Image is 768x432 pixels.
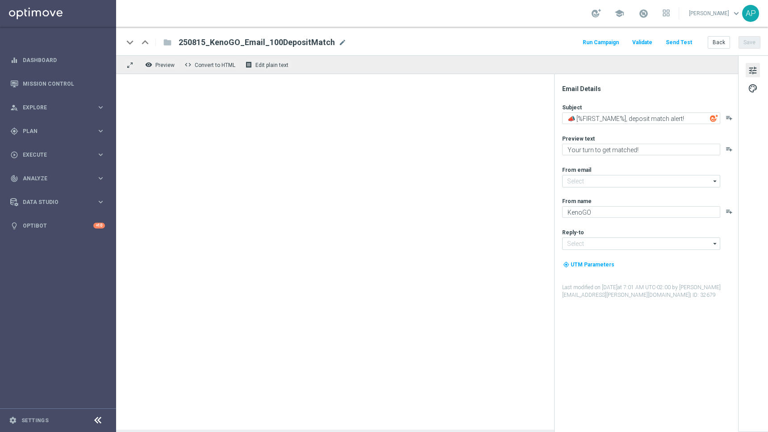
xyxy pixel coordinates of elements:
button: lightbulb Optibot +10 [10,222,105,229]
i: settings [9,416,17,424]
i: person_search [10,104,18,112]
i: arrow_drop_down [711,175,720,187]
button: tune [746,63,760,77]
i: remove_red_eye [145,61,152,68]
button: Data Studio keyboard_arrow_right [10,199,105,206]
div: Dashboard [10,48,105,72]
div: Data Studio [10,198,96,206]
div: Explore [10,104,96,112]
button: play_circle_outline Execute keyboard_arrow_right [10,151,105,158]
i: track_changes [10,174,18,183]
span: Convert to HTML [195,62,235,68]
img: optiGenie.svg [710,114,718,122]
label: Subject [562,104,582,111]
i: play_circle_outline [10,151,18,159]
span: Execute [23,152,96,158]
i: keyboard_arrow_right [96,103,105,112]
button: Run Campaign [581,37,620,49]
i: my_location [563,262,569,268]
div: Email Details [562,85,737,93]
a: Settings [21,418,49,423]
a: [PERSON_NAME]keyboard_arrow_down [688,7,742,20]
div: Execute [10,151,96,159]
i: keyboard_arrow_right [96,174,105,183]
a: Dashboard [23,48,105,72]
i: lightbulb [10,222,18,230]
span: code [184,61,192,68]
span: mode_edit [338,38,346,46]
span: keyboard_arrow_down [731,8,741,18]
button: Validate [631,37,654,49]
button: Mission Control [10,80,105,87]
i: equalizer [10,56,18,64]
i: keyboard_arrow_right [96,150,105,159]
span: Edit plain text [255,62,288,68]
div: +10 [93,223,105,228]
button: track_changes Analyze keyboard_arrow_right [10,175,105,182]
span: Explore [23,105,96,110]
label: From email [562,166,591,174]
span: palette [748,83,758,94]
i: arrow_drop_down [711,238,720,249]
span: Data Studio [23,199,96,205]
label: From name [562,198,592,205]
label: Last modified on [DATE] at 7:01 AM UTC-02:00 by [PERSON_NAME][EMAIL_ADDRESS][PERSON_NAME][DOMAIN_... [562,284,737,299]
button: Send Test [664,37,693,49]
button: equalizer Dashboard [10,57,105,64]
span: Analyze [23,176,96,181]
button: person_search Explore keyboard_arrow_right [10,104,105,111]
label: Reply-to [562,229,584,236]
button: playlist_add [726,114,733,121]
div: Mission Control [10,72,105,96]
div: Optibot [10,214,105,237]
button: my_location UTM Parameters [562,260,615,270]
span: school [614,8,624,18]
div: AP [742,5,759,22]
span: UTM Parameters [571,262,614,268]
button: Save [739,36,760,49]
span: Validate [632,39,652,46]
i: receipt [245,61,252,68]
button: Back [708,36,730,49]
button: receipt Edit plain text [243,59,292,71]
a: Mission Control [23,72,105,96]
span: tune [748,65,758,76]
i: keyboard_arrow_right [96,198,105,206]
i: gps_fixed [10,127,18,135]
a: Optibot [23,214,93,237]
span: Preview [155,62,175,68]
div: Plan [10,127,96,135]
span: Plan [23,129,96,134]
span: 250815_KenoGO_Email_100DepositMatch [179,37,335,48]
button: palette [746,81,760,95]
button: gps_fixed Plan keyboard_arrow_right [10,128,105,135]
label: Preview text [562,135,595,142]
span: | ID: 32679 [690,292,716,298]
i: keyboard_arrow_right [96,127,105,135]
input: Select [562,237,720,250]
button: remove_red_eye Preview [143,59,179,71]
button: playlist_add [726,208,733,215]
input: Select [562,175,720,187]
button: code Convert to HTML [182,59,239,71]
div: Analyze [10,174,96,183]
button: playlist_add [726,145,733,153]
